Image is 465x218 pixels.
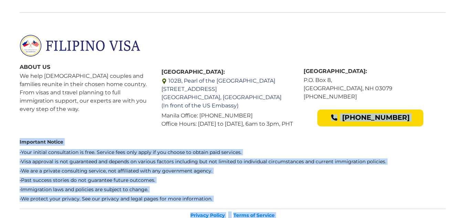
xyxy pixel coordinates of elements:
div: Keywords by Traffic [77,41,114,45]
li: Past success stories do not guarantee future outcomes. [20,177,446,183]
img: Location Icon [161,79,167,84]
a: 📞 [PHONE_NUMBER] [328,113,413,123]
div: Domain: [DOMAIN_NAME] [18,18,76,23]
span: • [20,177,21,183]
li: Your initial consultation is free. Service fees only apply if you choose to obtain paid services. [20,149,446,155]
p: Manila Office: [PHONE_NUMBER] Office Hours: [DATE] to [DATE], 6am to 3pm, PHT [161,112,295,128]
img: tab_keywords_by_traffic_grey.svg [70,40,75,45]
li: Visa approval is not guaranteed and depends on various factors including but not limited to indiv... [20,159,446,165]
span: • [20,196,21,202]
li: We protect your privacy. See our privacy and legal pages for more information. [20,196,446,202]
img: website_grey.svg [11,18,17,23]
img: logo_orange.svg [11,11,17,17]
span: • [20,158,21,165]
p: Important Notice [20,138,446,146]
span: • [20,149,21,155]
span: • [20,168,21,174]
li: We are a private consulting service, not affiliated with any government agency. [20,168,446,174]
h4: ABOUT US [20,64,154,70]
div: v 4.0.25 [19,11,34,17]
span: [PHONE_NUMBER] [304,93,357,100]
h4: [GEOGRAPHIC_DATA]: [161,69,295,75]
div: Domain Overview [28,41,62,45]
span: • [20,186,21,193]
h4: [GEOGRAPHIC_DATA]: [304,68,437,74]
span: 📞 [331,115,337,121]
p: P.O. Box 8, [GEOGRAPHIC_DATA], NH 03079 [304,76,437,101]
a: 102B, Pearl of the [GEOGRAPHIC_DATA][STREET_ADDRESS][GEOGRAPHIC_DATA], [GEOGRAPHIC_DATA](In front... [161,77,282,109]
img: tab_domain_overview_orange.svg [20,40,25,45]
p: We help [DEMOGRAPHIC_DATA] couples and families reunite in their chosen home country. From visas ... [20,72,154,113]
li: Immigration laws and policies are subject to change. [20,187,446,193]
span: [PHONE_NUMBER] [331,113,410,122]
